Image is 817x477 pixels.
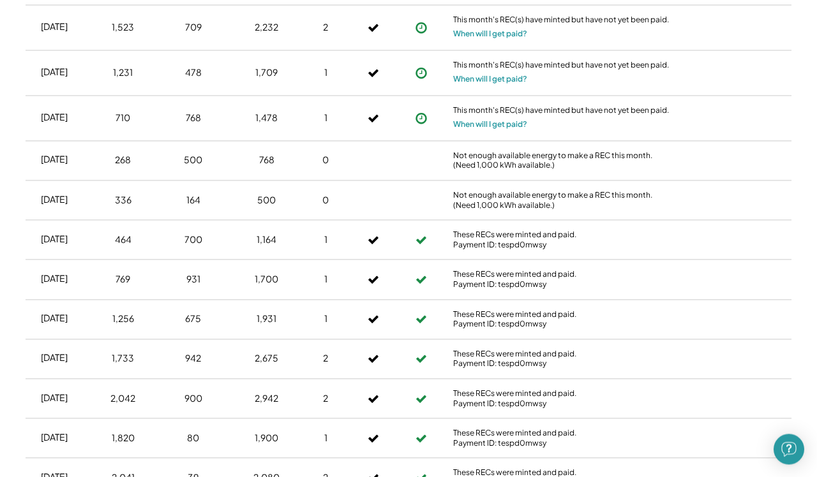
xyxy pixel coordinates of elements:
[41,111,68,124] div: [DATE]
[255,432,278,444] div: 1,900
[453,73,527,85] button: When will I get paid?
[41,193,68,206] div: [DATE]
[453,15,670,27] div: This month's REC(s) have minted but have not yet been paid.
[41,351,68,364] div: [DATE]
[453,349,670,369] div: These RECs were minted and paid. Payment ID: tespd0mwsy
[185,66,202,79] div: 478
[186,112,201,124] div: 768
[187,432,199,444] div: 80
[453,230,670,249] div: These RECs were minted and paid. Payment ID: tespd0mwsy
[112,312,134,325] div: 1,256
[255,273,278,286] div: 1,700
[323,21,328,34] div: 2
[453,388,670,408] div: These RECs were minted and paid. Payment ID: tespd0mwsy
[324,432,327,444] div: 1
[453,428,670,448] div: These RECs were minted and paid. Payment ID: tespd0mwsy
[185,21,202,34] div: 709
[115,194,131,207] div: 336
[185,352,201,365] div: 942
[453,27,527,40] button: When will I get paid?
[184,154,202,166] div: 500
[324,233,327,246] div: 1
[412,108,431,128] button: Payment approved, but not yet initiated.
[116,112,130,124] div: 710
[324,312,327,325] div: 1
[184,233,202,246] div: 700
[186,273,200,286] div: 931
[41,312,68,325] div: [DATE]
[41,431,68,444] div: [DATE]
[115,154,131,166] div: 268
[41,272,68,285] div: [DATE]
[412,18,431,37] button: Payment approved, but not yet initiated.
[255,392,278,405] div: 2,942
[324,112,327,124] div: 1
[324,66,327,79] div: 1
[112,21,134,34] div: 1,523
[41,233,68,246] div: [DATE]
[41,392,68,404] div: [DATE]
[453,105,670,118] div: This month's REC(s) have minted but have not yet been paid.
[115,233,131,246] div: 464
[323,392,328,405] div: 2
[259,154,274,166] div: 768
[453,150,670,170] div: Not enough available energy to make a REC this month. (Need 1,000 kWh available.)
[255,112,278,124] div: 1,478
[257,312,276,325] div: 1,931
[257,194,276,207] div: 500
[257,233,276,246] div: 1,164
[453,309,670,329] div: These RECs were minted and paid. Payment ID: tespd0mwsy
[113,66,133,79] div: 1,231
[116,273,130,286] div: 769
[322,194,329,207] div: 0
[322,154,329,166] div: 0
[255,352,278,365] div: 2,675
[186,194,200,207] div: 164
[184,392,202,405] div: 900
[412,63,431,82] button: Payment approved, but not yet initiated.
[453,269,670,289] div: These RECs were minted and paid. Payment ID: tespd0mwsy
[324,273,327,286] div: 1
[453,60,670,73] div: This month's REC(s) have minted but have not yet been paid.
[453,190,670,210] div: Not enough available energy to make a REC this month. (Need 1,000 kWh available.)
[41,66,68,78] div: [DATE]
[323,352,328,365] div: 2
[185,312,201,325] div: 675
[110,392,135,405] div: 2,042
[112,432,135,444] div: 1,820
[255,66,278,79] div: 1,709
[255,21,278,34] div: 2,232
[41,20,68,33] div: [DATE]
[453,118,527,131] button: When will I get paid?
[774,434,804,464] div: Open Intercom Messenger
[41,153,68,166] div: [DATE]
[112,352,134,365] div: 1,733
